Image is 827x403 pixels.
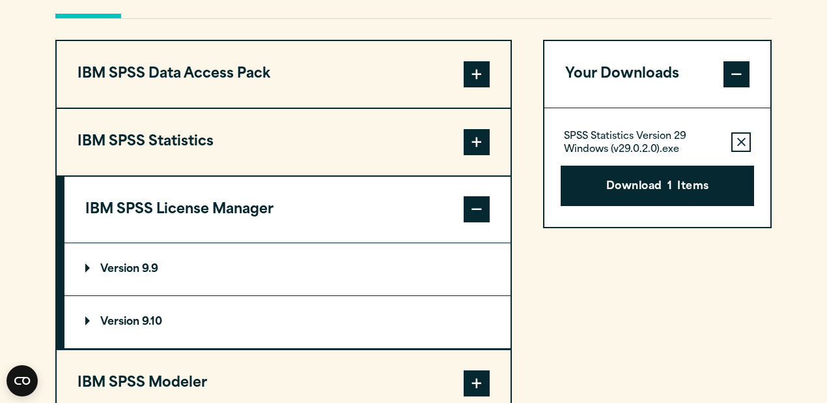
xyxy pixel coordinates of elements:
div: Your Downloads [544,108,770,227]
div: IBM SPSS License Manager [64,243,511,349]
p: Version 9.9 [85,264,158,275]
p: Version 9.10 [85,317,162,327]
button: IBM SPSS License Manager [64,177,511,243]
button: IBM SPSS Statistics [57,109,511,175]
p: SPSS Statistics Version 29 Windows (v29.0.2.0).exe [564,130,721,157]
summary: Version 9.10 [64,296,511,348]
button: Your Downloads [544,41,770,108]
button: IBM SPSS Data Access Pack [57,41,511,108]
summary: Version 9.9 [64,243,511,295]
button: Open CMP widget [7,365,38,396]
span: 1 [667,179,672,196]
button: Download1Items [561,166,754,206]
